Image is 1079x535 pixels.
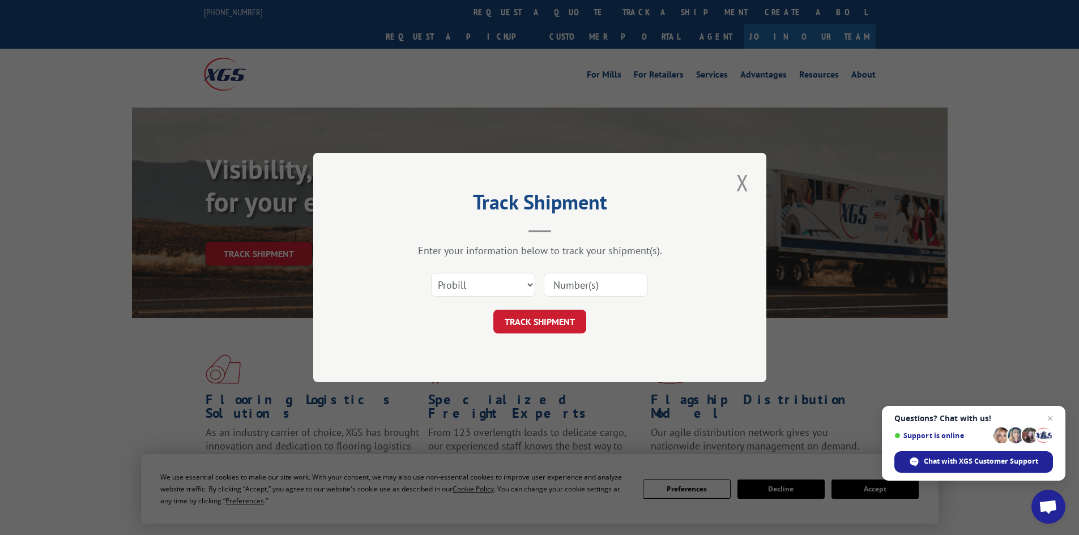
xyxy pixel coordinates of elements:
[370,194,710,216] h2: Track Shipment
[544,273,648,297] input: Number(s)
[894,414,1053,423] span: Questions? Chat with us!
[370,244,710,257] div: Enter your information below to track your shipment(s).
[894,451,1053,473] span: Chat with XGS Customer Support
[894,431,990,440] span: Support is online
[1031,490,1065,524] a: Open chat
[493,310,586,333] button: TRACK SHIPMENT
[924,456,1038,466] span: Chat with XGS Customer Support
[733,167,752,198] button: Close modal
